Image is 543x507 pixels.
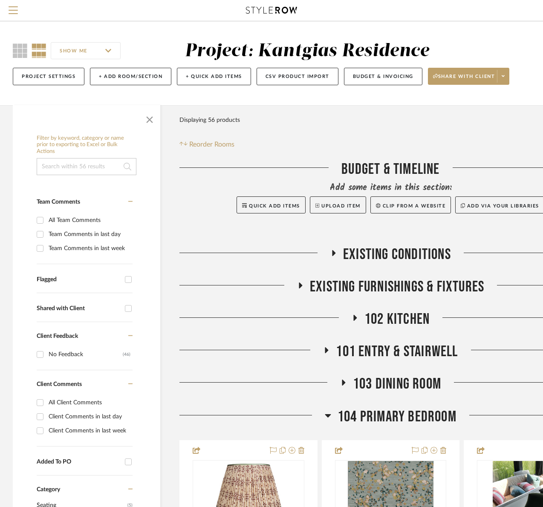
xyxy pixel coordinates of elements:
div: No Feedback [49,348,123,361]
button: Close [141,109,158,127]
div: Client Comments in last day [49,410,130,423]
button: + Quick Add Items [177,68,251,85]
button: CSV Product Import [257,68,338,85]
div: Team Comments in last day [49,228,130,241]
div: Shared with Client [37,305,121,312]
input: Search within 56 results [37,158,136,175]
h6: Filter by keyword, category or name prior to exporting to Excel or Bulk Actions [37,135,136,155]
button: Upload Item [310,196,366,213]
button: Share with client [428,68,510,85]
span: 102 Kitchen [364,310,430,328]
span: Team Comments [37,199,80,205]
span: Existing Conditions [343,245,451,264]
span: Share with client [433,73,495,86]
span: 104 Primary Bedroom [338,408,456,426]
span: Client Feedback [37,333,78,339]
span: Reorder Rooms [189,139,234,150]
span: 103 Dining Room [353,375,441,393]
div: All Client Comments [49,396,130,409]
div: Project: Kantgias Residence [185,42,429,60]
div: Flagged [37,276,121,283]
button: + Add Room/Section [90,68,171,85]
div: Client Comments in last week [49,424,130,438]
div: All Team Comments [49,213,130,227]
button: Budget & Invoicing [344,68,422,85]
span: Quick Add Items [249,204,300,208]
div: Added To PO [37,458,121,466]
span: Client Comments [37,381,82,387]
div: (46) [123,348,130,361]
div: Displaying 56 products [179,112,240,129]
button: Clip from a website [370,196,451,213]
button: Project Settings [13,68,84,85]
button: Quick Add Items [237,196,306,213]
span: Existing Furnishings & Fixtures [310,278,484,296]
span: 101 Entry & Stairwell [336,343,458,361]
div: Team Comments in last week [49,242,130,255]
button: Reorder Rooms [179,139,234,150]
span: Category [37,486,60,493]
